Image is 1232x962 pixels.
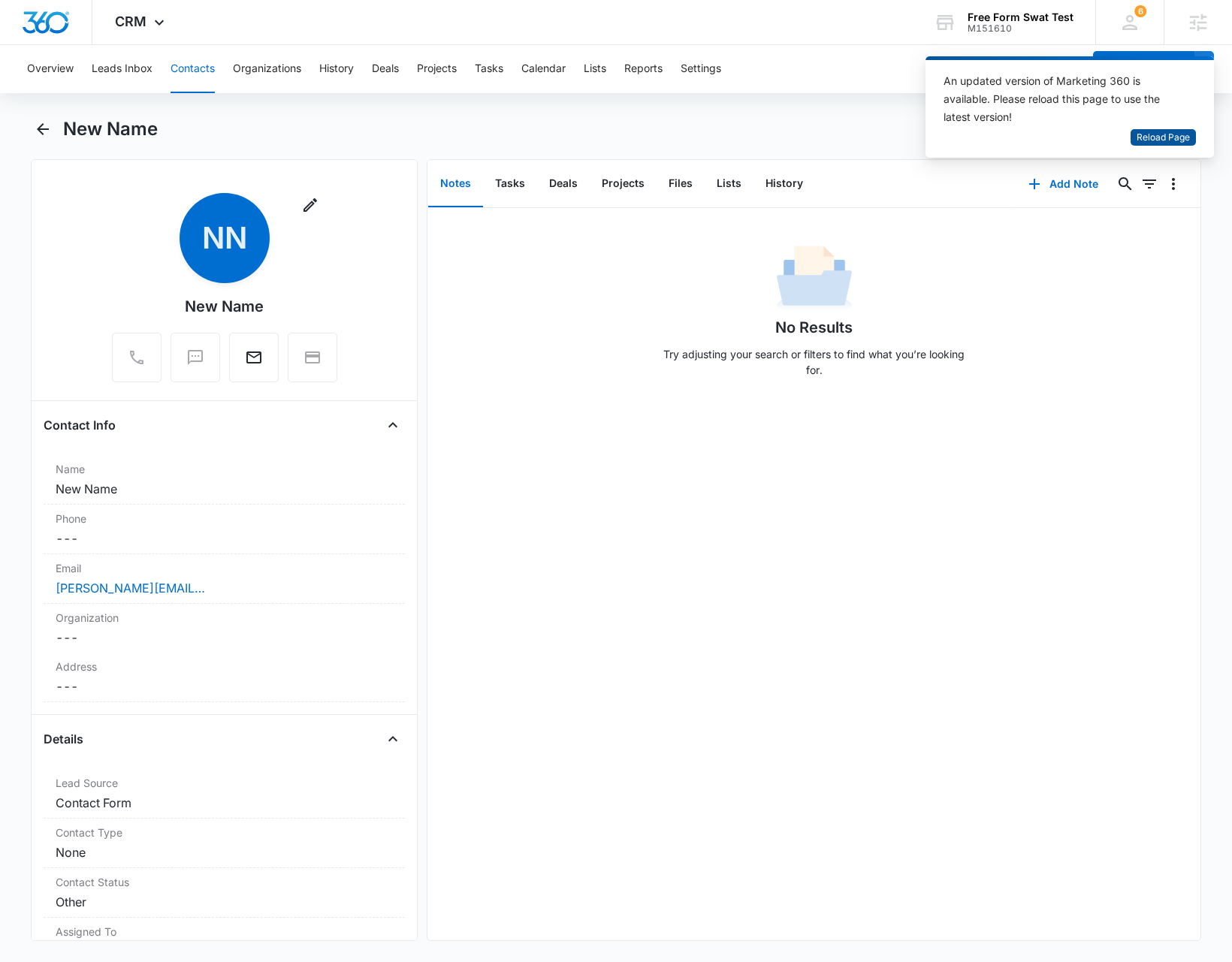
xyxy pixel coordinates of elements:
span: NN [180,193,270,283]
label: Assigned To [56,924,393,939]
div: Lead SourceContact Form [44,769,405,819]
div: Contact TypeNone [44,819,405,868]
label: Organization [56,610,393,626]
h4: Contact Info [44,416,116,434]
label: Contact Type [56,825,393,840]
div: Address--- [44,653,405,702]
h1: New Name [63,118,158,140]
label: Email [56,560,393,576]
button: Filters [1137,172,1161,196]
div: account name [968,11,1073,23]
label: Name [56,461,393,477]
h1: No Results [775,316,853,339]
div: account id [968,23,1073,34]
button: Search... [1113,172,1137,196]
button: Email [229,333,279,382]
button: Back [31,117,54,141]
img: No Data [777,241,852,316]
button: History [319,45,354,93]
span: CRM [115,14,146,29]
button: Add Contact [1093,51,1194,87]
div: NameNew Name [44,455,405,505]
div: Organization--- [44,604,405,653]
span: 6 [1134,5,1146,17]
button: Close [381,727,405,751]
button: Reload Page [1131,129,1196,146]
button: Add Note [1013,166,1113,202]
div: An updated version of Marketing 360 is available. Please reload this page to use the latest version! [944,72,1178,126]
div: notifications count [1134,5,1146,17]
button: Notes [428,161,483,207]
button: Files [657,161,705,207]
button: Settings [681,45,721,93]
dd: None [56,843,393,861]
button: Tasks [475,45,503,93]
dd: New Name [56,480,393,498]
button: Organizations [233,45,301,93]
button: Projects [417,45,457,93]
button: Projects [590,161,657,207]
button: Lists [584,45,606,93]
a: Email [229,356,279,369]
dd: --- [56,629,393,647]
dd: Other [56,893,393,911]
button: Reports [624,45,663,93]
p: Try adjusting your search or filters to find what you’re looking for. [657,346,972,378]
button: Tasks [483,161,537,207]
button: Close [381,413,405,437]
button: History [753,161,815,207]
button: Contacts [171,45,215,93]
button: Leads Inbox [92,45,152,93]
label: Phone [56,511,393,526]
dd: Contact Form [56,794,393,812]
div: Contact StatusOther [44,868,405,918]
div: Phone--- [44,505,405,554]
div: Email[PERSON_NAME][EMAIL_ADDRESS][DOMAIN_NAME] [44,554,405,604]
button: Lists [705,161,753,207]
label: Address [56,659,393,674]
h4: Details [44,730,83,748]
button: Calendar [521,45,566,93]
button: Overflow Menu [1161,172,1185,196]
span: Reload Page [1137,131,1190,145]
label: Contact Status [56,874,393,890]
label: Lead Source [56,775,393,791]
div: New Name [185,295,264,318]
a: [PERSON_NAME][EMAIL_ADDRESS][DOMAIN_NAME] [56,579,206,597]
dd: --- [56,677,393,695]
button: Overview [27,45,74,93]
button: Deals [537,161,590,207]
dd: --- [56,529,393,547]
button: Deals [372,45,399,93]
